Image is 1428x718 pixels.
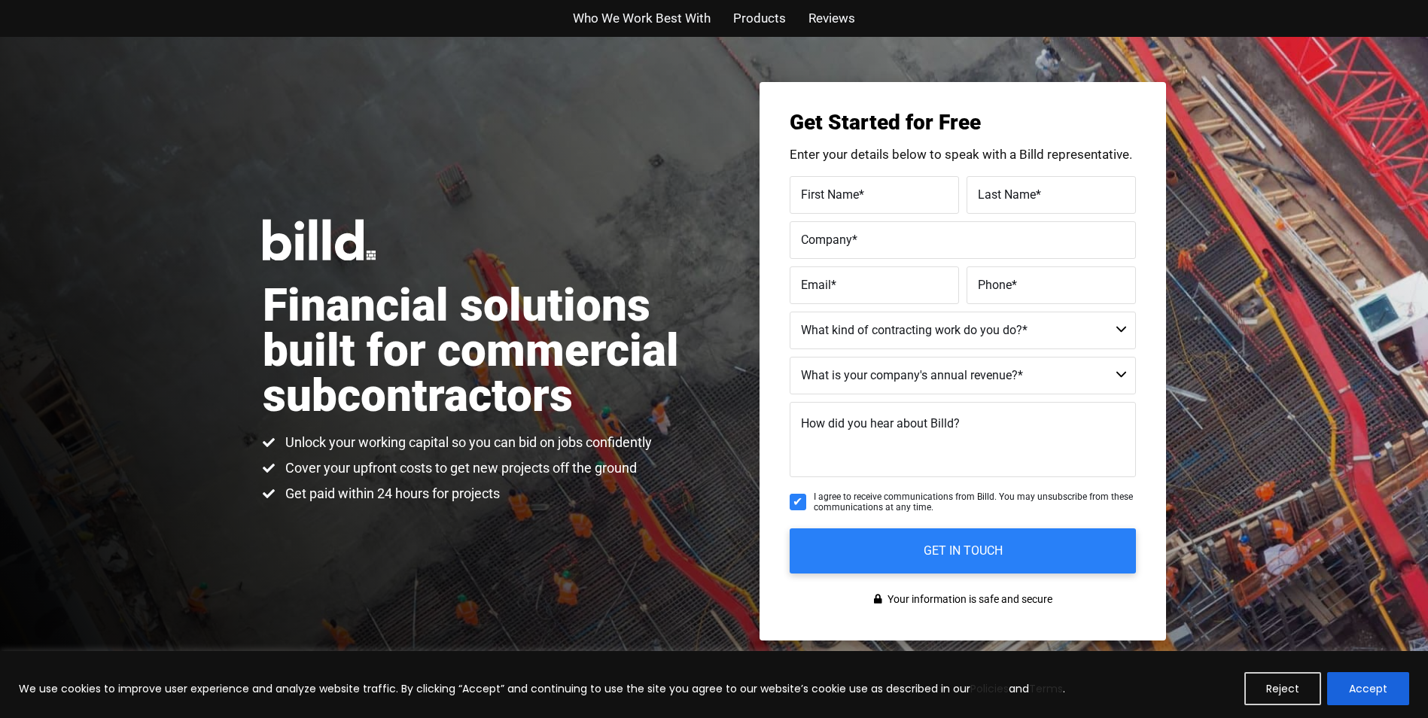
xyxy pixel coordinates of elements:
h1: Financial solutions built for commercial subcontractors [263,283,714,418]
span: Cover your upfront costs to get new projects off the ground [282,459,637,477]
span: I agree to receive communications from Billd. You may unsubscribe from these communications at an... [814,491,1136,513]
span: Last Name [978,187,1036,201]
span: Phone [978,277,1012,291]
span: First Name [801,187,859,201]
span: Get paid within 24 hours for projects [282,485,500,503]
a: Who We Work Best With [573,8,711,29]
h3: Get Started for Free [790,112,1136,133]
span: Email [801,277,831,291]
a: Reviews [808,8,855,29]
span: How did you hear about Billd? [801,416,960,430]
input: I agree to receive communications from Billd. You may unsubscribe from these communications at an... [790,494,806,510]
a: Products [733,8,786,29]
a: Policies [970,681,1009,696]
button: Accept [1327,672,1409,705]
span: Company [801,232,852,246]
p: We use cookies to improve user experience and analyze website traffic. By clicking “Accept” and c... [19,680,1065,698]
input: GET IN TOUCH [790,528,1136,573]
a: Terms [1029,681,1063,696]
span: Your information is safe and secure [884,589,1052,610]
button: Reject [1244,672,1321,705]
span: Unlock your working capital so you can bid on jobs confidently [282,434,652,452]
p: Enter your details below to speak with a Billd representative. [790,148,1136,161]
